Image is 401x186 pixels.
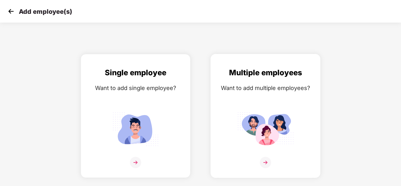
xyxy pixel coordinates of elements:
[260,157,271,168] img: svg+xml;base64,PHN2ZyB4bWxucz0iaHR0cDovL3d3dy53My5vcmcvMjAwMC9zdmciIHdpZHRoPSIzNiIgaGVpZ2h0PSIzNi...
[217,67,314,79] div: Multiple employees
[130,157,141,168] img: svg+xml;base64,PHN2ZyB4bWxucz0iaHR0cDovL3d3dy53My5vcmcvMjAwMC9zdmciIHdpZHRoPSIzNiIgaGVpZ2h0PSIzNi...
[87,67,184,79] div: Single employee
[107,109,164,149] img: svg+xml;base64,PHN2ZyB4bWxucz0iaHR0cDovL3d3dy53My5vcmcvMjAwMC9zdmciIGlkPSJTaW5nbGVfZW1wbG95ZWUiIH...
[87,83,184,93] div: Want to add single employee?
[6,7,16,16] img: svg+xml;base64,PHN2ZyB4bWxucz0iaHR0cDovL3d3dy53My5vcmcvMjAwMC9zdmciIHdpZHRoPSIzMCIgaGVpZ2h0PSIzMC...
[217,83,314,93] div: Want to add multiple employees?
[237,109,294,149] img: svg+xml;base64,PHN2ZyB4bWxucz0iaHR0cDovL3d3dy53My5vcmcvMjAwMC9zdmciIGlkPSJNdWx0aXBsZV9lbXBsb3llZS...
[19,8,72,15] p: Add employee(s)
